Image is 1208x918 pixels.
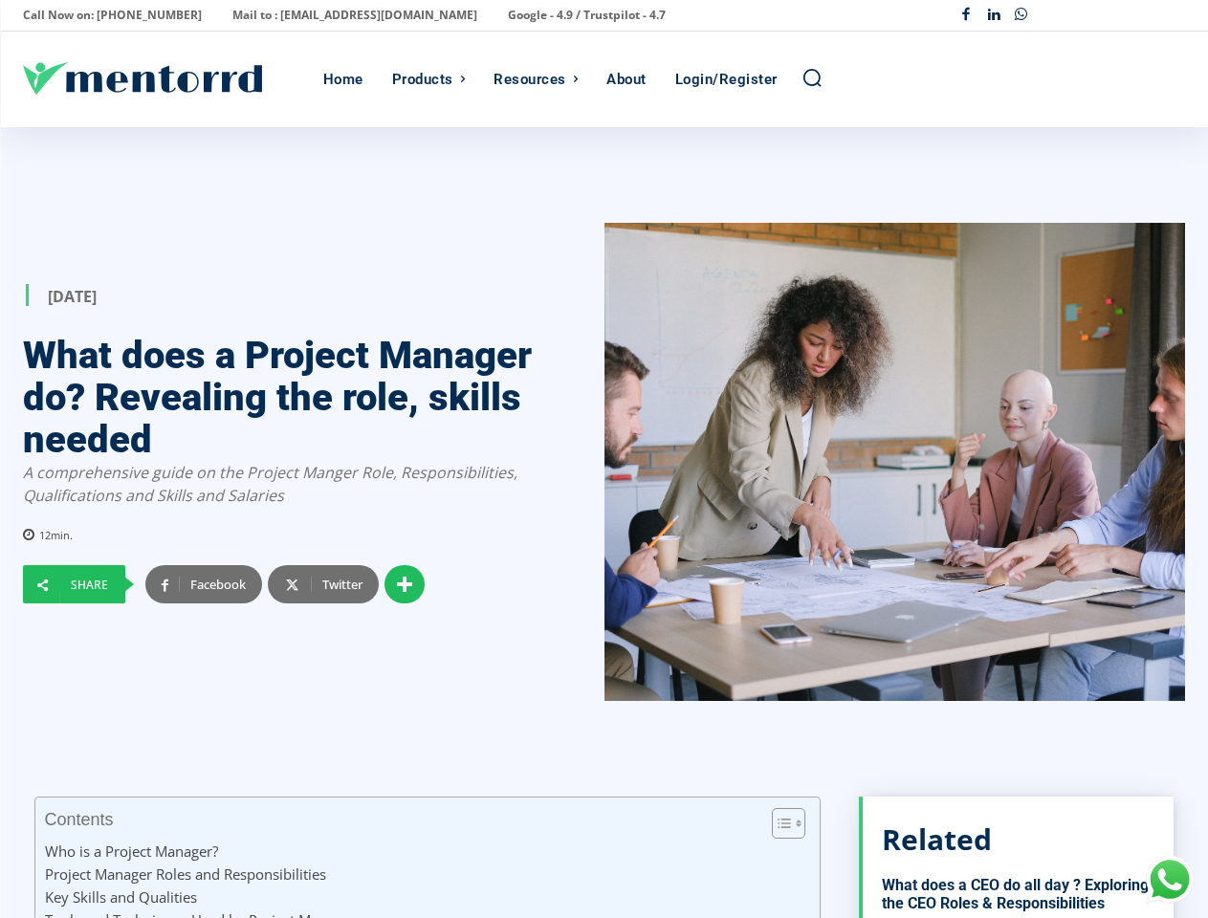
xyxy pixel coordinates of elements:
a: Search [802,67,823,88]
h3: Related [882,825,992,854]
div: About [606,32,647,127]
div: Share [59,579,124,591]
div: Products [392,32,453,127]
a: Whatsapp [1007,2,1035,30]
a: Resources [484,32,587,127]
p: Call Now on: [PHONE_NUMBER] [23,2,202,29]
div: Login/Register [675,32,778,127]
div: Twitter [311,565,379,603]
a: What does a CEO do all day ? Exploring the CEO Roles & Responsibilities [882,876,1149,912]
a: Logo [23,62,314,95]
a: Login/Register [666,32,787,127]
time: [DATE] [48,285,97,306]
p: Mail to : [EMAIL_ADDRESS][DOMAIN_NAME] [232,2,477,29]
p: Contents [45,810,114,829]
a: Twitter [268,565,379,603]
span: 12 [39,528,51,542]
a: About [597,32,656,127]
p: Google - 4.9 / Trustpilot - 4.7 [508,2,666,29]
a: Toggle Table of Content [758,807,801,840]
a: Who is a Project Manager? [45,840,218,863]
a: Facebook [145,565,262,603]
a: Home [314,32,373,127]
a: Facebook [953,2,980,30]
a: Linkedin [980,2,1008,30]
div: Chat with Us [1146,856,1194,904]
a: Project Manager Roles and Responsibilities [45,863,326,885]
a: Key Skills and Qualities [45,885,197,908]
div: Facebook [179,565,262,603]
span: min. [51,528,73,542]
div: Home [323,32,363,127]
div: Resources [494,32,566,127]
a: Products [383,32,475,127]
h1: What does a Project Manager do? Revealing the role, skills needed [23,335,547,461]
p: A comprehensive guide on the Project Manger Role, Responsibilities, Qualifications and Skills and... [23,461,547,507]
